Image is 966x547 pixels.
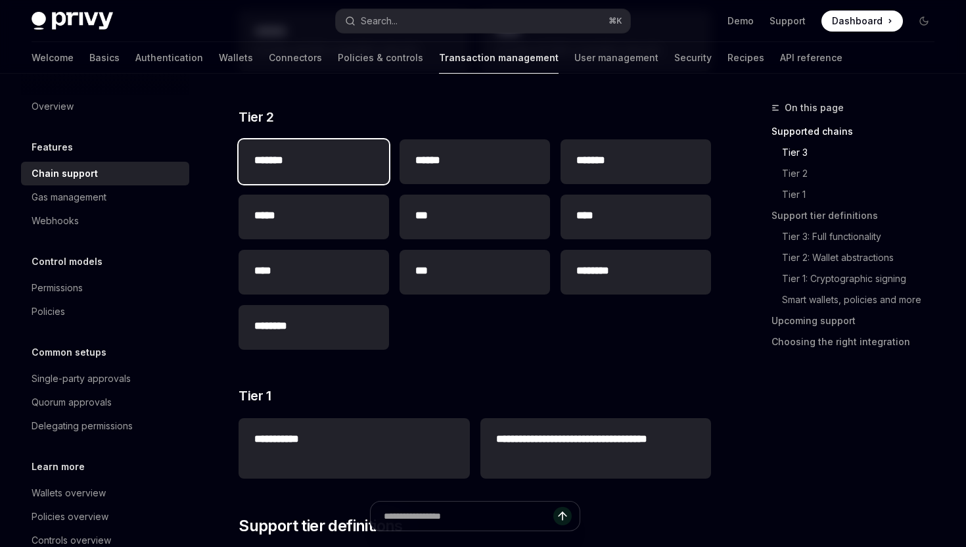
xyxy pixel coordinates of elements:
button: Send message [553,507,572,525]
a: Demo [727,14,754,28]
a: Tier 3: Full functionality [771,226,945,247]
div: Gas management [32,189,106,205]
h5: Common setups [32,345,106,360]
a: Support tier definitions [771,205,945,226]
a: Quorum approvals [21,391,189,414]
a: Basics [89,42,120,74]
a: User management [574,42,658,74]
a: Smart wallets, policies and more [771,289,945,310]
input: Ask a question... [384,502,553,531]
h5: Learn more [32,459,85,475]
img: dark logo [32,12,113,30]
a: Tier 2: Wallet abstractions [771,247,945,268]
div: Policies overview [32,509,108,525]
a: Welcome [32,42,74,74]
a: Single-party approvals [21,367,189,391]
a: Chain support [21,162,189,185]
a: Tier 1: Cryptographic signing [771,268,945,289]
a: Connectors [269,42,322,74]
a: API reference [780,42,842,74]
a: Recipes [727,42,764,74]
div: Permissions [32,280,83,296]
a: Tier 2 [771,163,945,184]
span: Tier 1 [239,387,271,405]
a: Dashboard [821,11,903,32]
a: Gas management [21,185,189,209]
button: Toggle dark mode [913,11,934,32]
a: Support [770,14,806,28]
a: Choosing the right integration [771,331,945,352]
a: Delegating permissions [21,414,189,438]
a: Policies [21,300,189,323]
div: Search... [361,13,398,29]
div: Quorum approvals [32,394,112,410]
span: Dashboard [832,14,883,28]
a: Wallets [219,42,253,74]
a: Policies overview [21,505,189,529]
a: Tier 3 [771,142,945,163]
a: Security [674,42,712,74]
a: Authentication [135,42,203,74]
h5: Control models [32,254,103,270]
span: On this page [785,100,844,116]
a: Tier 1 [771,184,945,205]
div: Overview [32,99,74,114]
a: Supported chains [771,121,945,142]
div: Webhooks [32,213,79,229]
a: Wallets overview [21,481,189,505]
a: Permissions [21,276,189,300]
button: Open search [336,9,630,33]
div: Policies [32,304,65,320]
div: Wallets overview [32,485,106,501]
div: Delegating permissions [32,418,133,434]
a: Upcoming support [771,310,945,331]
a: Webhooks [21,209,189,233]
a: Transaction management [439,42,559,74]
a: Overview [21,95,189,118]
a: Policies & controls [338,42,423,74]
span: ⌘ K [609,16,622,26]
div: Chain support [32,166,98,181]
h5: Features [32,139,73,155]
span: Tier 2 [239,108,273,126]
div: Single-party approvals [32,371,131,387]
